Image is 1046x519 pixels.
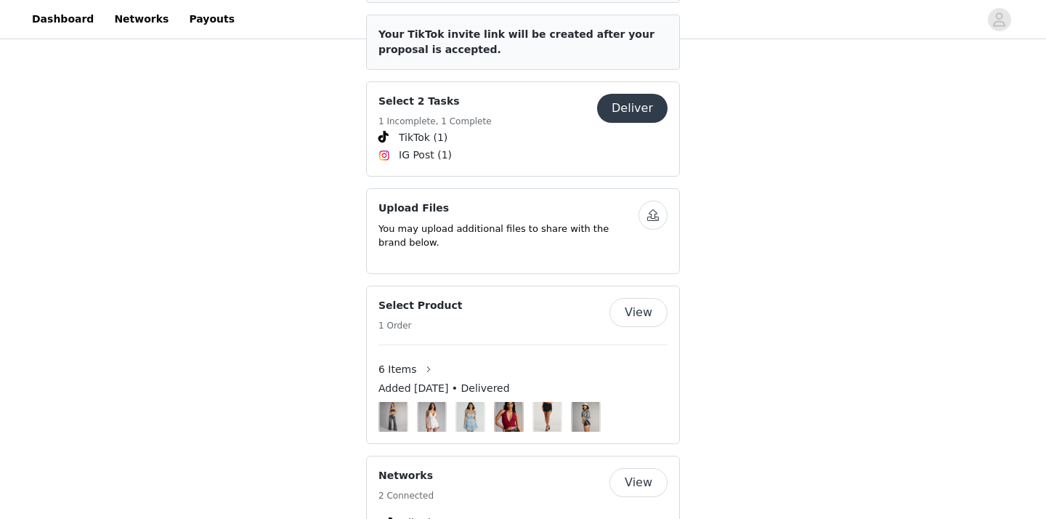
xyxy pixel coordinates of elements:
a: Dashboard [23,3,102,36]
span: 6 Items [378,362,417,377]
img: Image Background Blur [571,398,601,435]
img: Bold Energy Faux Leather Hot Shorts [572,402,599,432]
span: IG Post (1) [399,148,452,163]
h4: Select 2 Tasks [378,94,492,109]
span: TikTok (1) [399,130,447,145]
h5: 1 Incomplete, 1 Complete [378,115,492,128]
div: Select 2 Tasks [366,81,680,177]
img: Image Background Blur [417,398,447,435]
a: Networks [105,3,177,36]
a: Payouts [180,3,243,36]
img: Bold Vibes Wide Leg Denim Jeans [380,402,406,432]
h5: 1 Order [378,319,463,332]
span: Your TikTok invite link will be created after your proposal is accepted. [378,28,654,55]
img: Image Background Blur [455,398,485,435]
p: You may upload additional files to share with the brand below. [378,222,638,250]
div: Select Product [366,286,680,444]
img: Brynne Formal Floral Mesh Ruffled Skater Dress [457,402,483,432]
img: Sun-Kissed Cutie Halter Plunge Flowy Romper [418,402,445,432]
img: Get Down With Basic Slit Mini Skirt [534,402,560,432]
img: Hot Drama Plunge V-Neck Halter Top [495,402,522,432]
img: Image Background Blur [494,398,524,435]
img: Instagram Icon [378,150,390,161]
span: Added [DATE] • Delivered [378,381,510,396]
button: View [609,298,668,327]
h4: Select Product [378,298,463,313]
h5: 2 Connected [378,489,434,502]
h4: Networks [378,468,434,483]
h4: Upload Files [378,201,638,216]
button: View [609,468,668,497]
button: Deliver [597,94,668,123]
img: Image Background Blur [378,398,408,435]
div: avatar [992,8,1006,31]
img: Image Background Blur [532,398,562,435]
